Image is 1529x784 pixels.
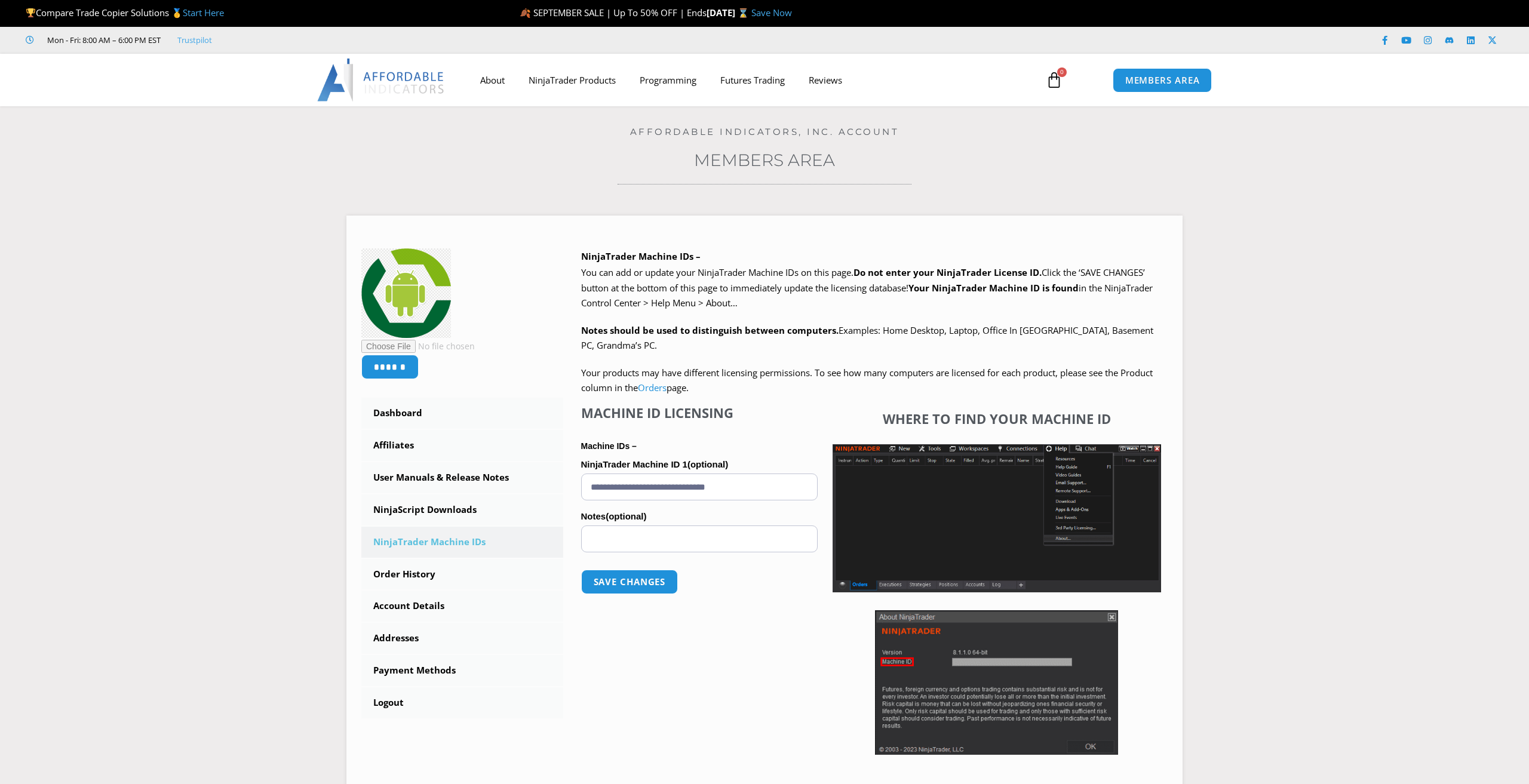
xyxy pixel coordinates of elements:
[707,7,751,19] strong: [DATE] ⌛
[361,591,563,622] a: Account Details
[833,411,1161,426] h4: Where to find your Machine ID
[361,559,563,590] a: Order History
[581,266,853,278] span: You can add or update your NinjaTrader Machine IDs on this page.
[361,687,563,718] a: Logout
[694,150,835,170] a: Members Area
[1113,68,1212,93] a: MEMBERS AREA
[361,398,563,429] a: Dashboard
[581,324,1153,352] span: Examples: Home Desktop, Laptop, Office In [GEOGRAPHIC_DATA], Basement PC, Grandma’s PC.
[581,456,818,474] label: NinjaTrader Machine ID 1
[630,126,899,137] a: Affordable Indicators, Inc. Account
[581,441,637,451] strong: Machine IDs –
[833,444,1161,592] img: Screenshot 2025-01-17 1155544 | Affordable Indicators – NinjaTrader
[361,527,563,558] a: NinjaTrader Machine IDs
[361,248,451,338] img: 6b4ef1e133a6113b1b8981462112daf7afc4265644ca2ea53f2b543be560f355
[177,33,212,47] a: Trustpilot
[751,7,792,19] a: Save Now
[628,66,708,94] a: Programming
[361,462,563,493] a: User Manuals & Release Notes
[1057,67,1067,77] span: 0
[687,459,728,469] span: (optional)
[44,33,161,47] span: Mon - Fri: 8:00 AM – 6:00 PM EST
[581,570,678,594] button: Save changes
[1028,63,1080,97] a: 0
[317,59,446,102] img: LogoAI | Affordable Indicators – NinjaTrader
[606,511,646,521] span: (optional)
[361,398,563,718] nav: Account pages
[361,623,563,654] a: Addresses
[26,7,224,19] span: Compare Trade Copier Solutions 🥇
[853,266,1042,278] b: Do not enter your NinjaTrader License ID.
[638,382,667,393] a: Orders
[581,324,839,336] strong: Notes should be used to distinguish between computers.
[26,8,35,17] img: 🏆
[183,7,224,19] a: Start Here
[517,66,628,94] a: NinjaTrader Products
[797,66,854,94] a: Reviews
[361,494,563,525] a: NinjaScript Downloads
[468,66,1032,94] nav: Menu
[581,508,818,525] label: Notes
[708,66,797,94] a: Futures Trading
[468,66,517,94] a: About
[361,430,563,461] a: Affiliates
[361,655,563,686] a: Payment Methods
[581,367,1153,394] span: Your products may have different licensing permissions. To see how many computers are licensed fo...
[581,405,818,420] h4: Machine ID Licensing
[1125,76,1200,85] span: MEMBERS AREA
[875,610,1118,755] img: Screenshot 2025-01-17 114931 | Affordable Indicators – NinjaTrader
[908,282,1079,294] strong: Your NinjaTrader Machine ID is found
[581,250,701,262] b: NinjaTrader Machine IDs –
[581,266,1153,309] span: Click the ‘SAVE CHANGES’ button at the bottom of this page to immediately update the licensing da...
[520,7,707,19] span: 🍂 SEPTEMBER SALE | Up To 50% OFF | Ends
